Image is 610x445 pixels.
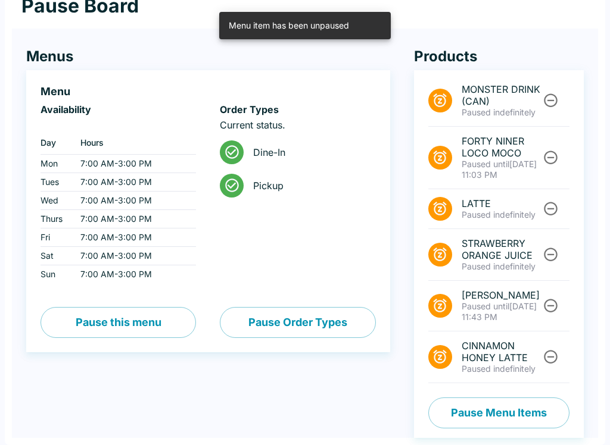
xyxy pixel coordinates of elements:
td: Thurs [41,210,71,228]
span: Dine-In [253,146,366,158]
p: [DATE] 11:03 PM [462,159,541,180]
p: Paused indefinitely [462,107,541,118]
td: Wed [41,192,71,210]
button: Unpause [540,146,562,168]
button: Pause this menu [41,307,196,338]
span: FORTY NINER LOCO MOCO [462,135,541,159]
div: Menu item has been unpaused [229,15,349,36]
td: 7:00 AM - 3:00 PM [71,265,196,284]
p: [DATE] 11:43 PM [462,301,541,322]
h6: Availability [41,104,196,115]
p: Paused indefinitely [462,209,541,220]
button: Unpause [540,198,562,220]
td: 7:00 AM - 3:00 PM [71,173,196,192]
td: Sat [41,247,71,265]
p: ‏ [41,119,196,131]
button: Pause Menu Items [428,397,569,428]
p: Paused indefinitely [462,363,541,374]
button: Unpause [540,346,562,368]
button: Unpause [540,89,562,111]
td: 7:00 AM - 3:00 PM [71,192,196,210]
td: 7:00 AM - 3:00 PM [71,210,196,228]
td: 7:00 AM - 3:00 PM [71,247,196,265]
td: Mon [41,155,71,173]
p: Current status. [220,119,375,131]
td: Tues [41,173,71,192]
span: MONSTER DRINK (CAN) [462,83,541,107]
th: Hours [71,131,196,155]
span: [PERSON_NAME] [462,289,541,301]
h4: Products [414,48,584,65]
td: Sun [41,265,71,284]
span: CINNAMON HONEY LATTE [462,340,541,363]
button: Unpause [540,294,562,316]
span: LATTE [462,198,541,209]
th: Day [41,131,71,155]
span: Paused until [462,301,509,311]
span: Pickup [253,180,366,192]
button: Pause Order Types [220,307,375,338]
span: STRAWBERRY ORANGE JUICE [462,237,541,261]
button: Unpause [540,243,562,265]
td: 7:00 AM - 3:00 PM [71,228,196,247]
h6: Order Types [220,104,375,115]
span: Paused until [462,159,509,169]
td: Fri [41,228,71,247]
p: Paused indefinitely [462,261,541,272]
td: 7:00 AM - 3:00 PM [71,155,196,173]
h4: Menus [26,48,390,65]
